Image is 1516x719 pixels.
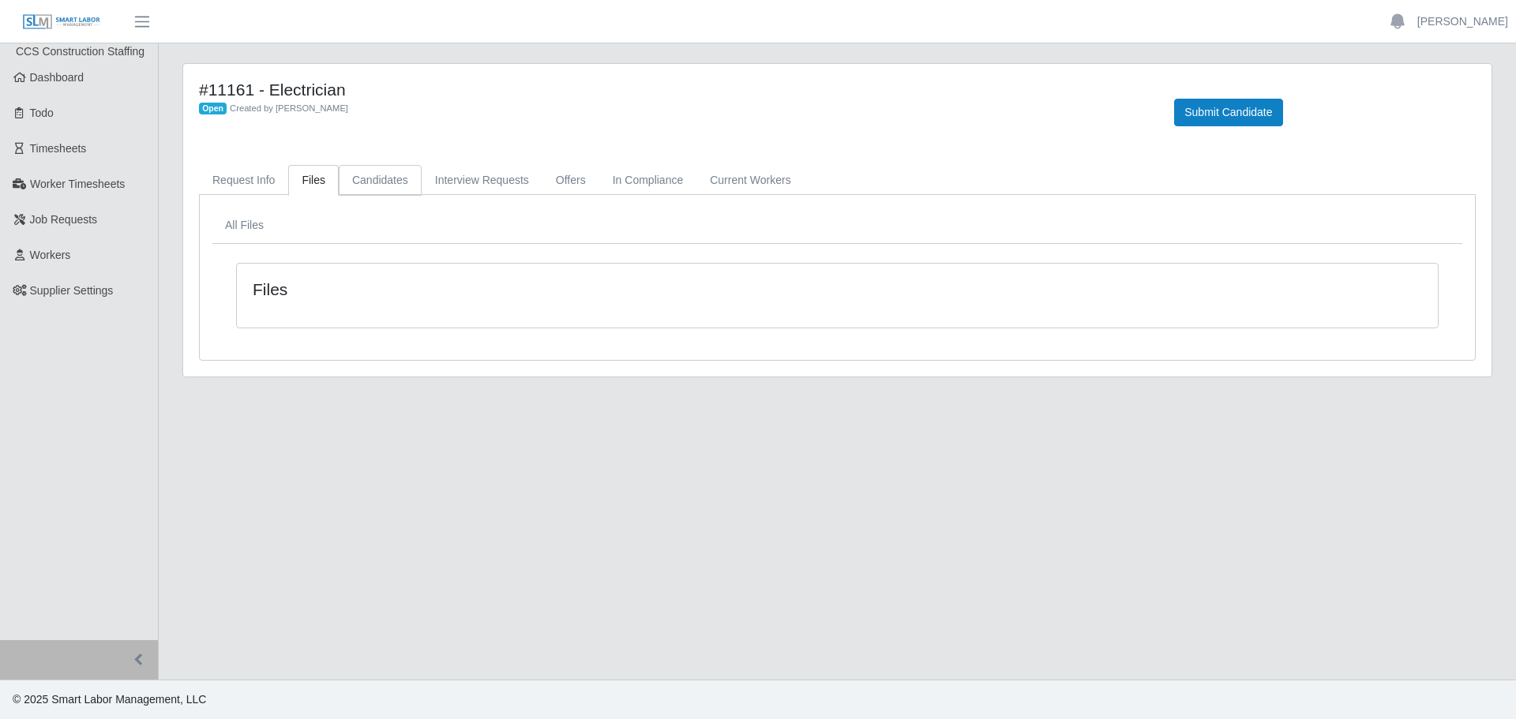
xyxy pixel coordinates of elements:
a: Request Info [199,165,288,196]
a: Current Workers [696,165,804,196]
a: In Compliance [599,165,697,196]
span: Job Requests [30,213,98,226]
span: Created by [PERSON_NAME] [230,103,348,113]
a: Offers [542,165,599,196]
h4: Files [253,279,726,299]
img: SLM Logo [22,13,101,31]
a: Candidates [339,165,422,196]
span: Timesheets [30,142,87,155]
span: Supplier Settings [30,284,114,297]
span: © 2025 Smart Labor Management, LLC [13,693,206,706]
h4: #11161 - Electrician [199,80,1150,99]
a: Interview Requests [422,165,542,196]
a: [PERSON_NAME] [1417,13,1508,30]
span: Workers [30,249,71,261]
span: Open [199,103,227,115]
button: Submit Candidate [1174,99,1282,126]
span: CCS Construction Staffing [16,45,144,58]
span: Dashboard [30,71,84,84]
span: Todo [30,107,54,119]
li: All Files [225,217,264,234]
a: Files [288,165,339,196]
span: Worker Timesheets [30,178,125,190]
